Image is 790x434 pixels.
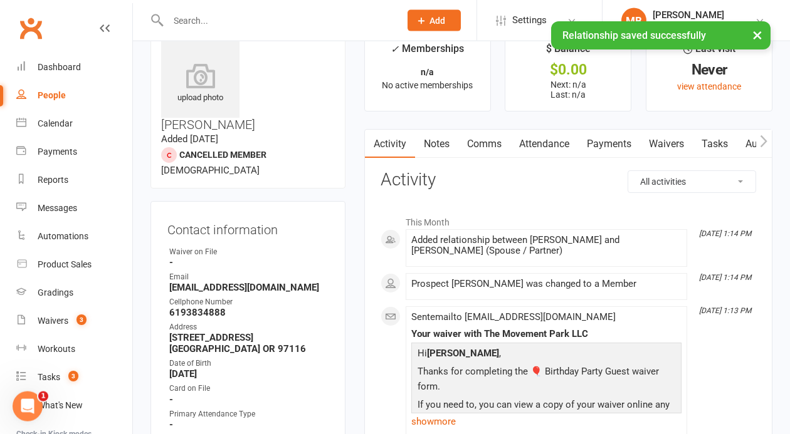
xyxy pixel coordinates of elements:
[693,130,737,158] a: Tasks
[16,138,132,166] a: Payments
[164,12,391,29] input: Search...
[38,90,66,100] div: People
[421,67,434,77] strong: n/a
[161,165,260,176] span: [DEMOGRAPHIC_DATA]
[381,209,756,229] li: This Month
[169,368,329,380] strong: [DATE]
[169,332,329,354] strong: [STREET_ADDRESS] [GEOGRAPHIC_DATA] OR 97116
[653,21,748,32] div: The Movement Park LLC
[161,63,240,105] div: upload photo
[38,203,77,213] div: Messages
[169,383,329,395] div: Card on File
[578,130,640,158] a: Payments
[169,321,329,333] div: Address
[68,371,78,381] span: 3
[161,39,335,132] h3: [PERSON_NAME]
[169,271,329,283] div: Email
[621,8,646,33] div: MB
[169,307,329,318] strong: 6193834888
[408,10,461,31] button: Add
[38,259,92,269] div: Product Sales
[38,231,88,241] div: Automations
[699,306,751,315] i: [DATE] 1:13 PM
[16,81,132,110] a: People
[699,273,751,282] i: [DATE] 1:14 PM
[16,194,132,222] a: Messages
[16,279,132,307] a: Gradings
[640,130,693,158] a: Waivers
[161,133,218,145] time: Added [DATE]
[38,400,83,410] div: What's New
[16,166,132,194] a: Reports
[169,419,329,430] strong: -
[699,229,751,238] i: [DATE] 1:14 PM
[653,9,748,21] div: [PERSON_NAME]
[167,218,329,237] h3: Contact information
[38,175,68,185] div: Reports
[382,80,473,90] span: No active memberships
[38,287,73,297] div: Gradings
[16,251,132,279] a: Product Sales
[415,130,458,158] a: Notes
[38,147,77,157] div: Payments
[169,296,329,308] div: Cellphone Number
[411,329,682,339] div: Your waiver with The Movement Park LLC
[16,222,132,251] a: Automations
[76,314,87,325] span: 3
[169,358,329,369] div: Date of Birth
[429,16,445,26] span: Add
[169,282,329,293] strong: [EMAIL_ADDRESS][DOMAIN_NAME]
[510,130,578,158] a: Attendance
[16,335,132,363] a: Workouts
[411,235,682,256] div: Added relationship between [PERSON_NAME] and [PERSON_NAME] (Spouse / Partner)
[365,130,415,158] a: Activity
[517,63,619,76] div: $0.00
[458,130,510,158] a: Comms
[551,21,771,49] div: Relationship saved successfully
[381,170,756,190] h3: Activity
[16,307,132,335] a: Waivers 3
[38,391,48,401] span: 1
[677,81,741,91] a: view attendance
[414,397,678,430] p: If you need to, you can view a copy of your waiver online any time using the link below:
[38,344,75,354] div: Workouts
[38,118,73,128] div: Calendar
[414,346,678,364] p: Hi ,
[179,150,266,160] span: Cancelled member
[169,246,329,258] div: Waiver on File
[517,80,619,100] p: Next: n/a Last: n/a
[746,21,769,48] button: ×
[38,62,81,72] div: Dashboard
[16,110,132,138] a: Calendar
[414,364,678,397] p: Thanks for completing the 🎈 Birthday Party Guest waiver form.
[38,316,68,326] div: Waivers
[411,413,682,430] a: show more
[13,391,43,421] iframe: Intercom live chat
[16,363,132,391] a: Tasks 3
[512,6,547,34] span: Settings
[16,53,132,81] a: Dashboard
[38,372,60,382] div: Tasks
[169,394,329,405] strong: -
[169,408,329,420] div: Primary Attendance Type
[169,257,329,268] strong: -
[16,391,132,420] a: What's New
[658,63,761,76] div: Never
[411,279,682,289] div: Prospect [PERSON_NAME] was changed to a Member
[391,43,399,55] i: ✓
[15,13,46,44] a: Clubworx
[411,311,616,323] span: Sent email to [EMAIL_ADDRESS][DOMAIN_NAME]
[427,348,499,359] strong: [PERSON_NAME]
